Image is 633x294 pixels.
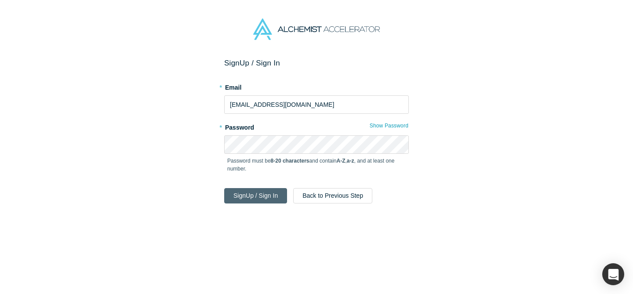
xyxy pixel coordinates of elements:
p: Password must be and contain , , and at least one number. [227,157,406,173]
strong: A-Z [337,158,346,164]
strong: 8-20 characters [271,158,309,164]
button: SignUp / Sign In [224,188,287,203]
label: Password [224,120,409,132]
strong: a-z [347,158,354,164]
button: Back to Previous Step [293,188,372,203]
h2: Sign Up / Sign In [224,58,409,68]
button: Show Password [369,120,409,131]
label: Email [224,80,409,92]
img: Alchemist Accelerator Logo [253,18,380,40]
